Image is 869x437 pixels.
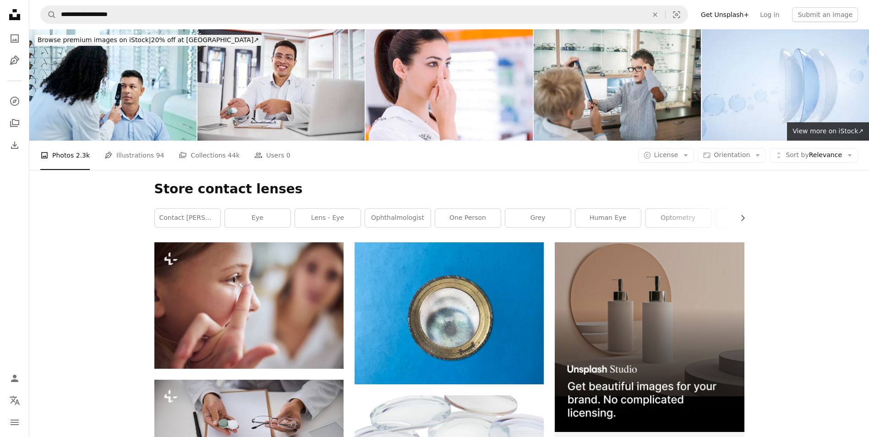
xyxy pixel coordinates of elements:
[29,29,267,51] a: Browse premium images on iStock|20% off at [GEOGRAPHIC_DATA]↗
[714,151,750,158] span: Orientation
[154,242,344,368] img: Cropped head portrait of female child choosing and trying eye lenses
[5,413,24,432] button: Menu
[104,141,164,170] a: Illustrations 94
[5,92,24,110] a: Explore
[754,7,785,22] a: Log in
[792,127,864,135] span: View more on iStock ↗
[295,209,361,227] a: lens - eye
[734,209,744,227] button: scroll list to the right
[225,209,290,227] a: eye
[355,242,544,384] img: a close up of a metal object on a blue surface
[156,150,164,160] span: 94
[786,151,842,160] span: Relevance
[38,36,259,44] span: 20% off at [GEOGRAPHIC_DATA] ↗
[555,242,744,432] img: file-1715714113747-b8b0561c490eimage
[786,151,809,158] span: Sort by
[534,29,701,141] img: Young boy trying on different frames, while the Ophthalmologist helpfully holds up a mirror
[695,7,754,22] a: Get Unsplash+
[5,369,24,388] a: Log in / Sign up
[179,141,240,170] a: Collections 44k
[645,209,711,227] a: optometry
[5,391,24,410] button: Language
[5,51,24,70] a: Illustrations
[698,148,766,163] button: Orientation
[154,181,744,197] h1: Store contact lenses
[792,7,858,22] button: Submit an image
[41,6,56,23] button: Search Unsplash
[5,29,24,48] a: Photos
[228,150,240,160] span: 44k
[286,150,290,160] span: 0
[365,209,431,227] a: ophthalmologist
[645,6,665,23] button: Clear
[787,122,869,141] a: View more on iStock↗
[197,29,365,141] img: Merry optical dispenser in a lab coat demonstrating contacts
[716,209,781,227] a: eyeglass
[435,209,501,227] a: one person
[575,209,641,227] a: human eye
[654,151,678,158] span: License
[5,114,24,132] a: Collections
[355,309,544,317] a: a close up of a metal object on a blue surface
[770,148,858,163] button: Sort byRelevance
[254,141,290,170] a: Users 0
[666,6,688,23] button: Visual search
[154,301,344,309] a: Cropped head portrait of female child choosing and trying eye lenses
[40,5,688,24] form: Find visuals sitewide
[5,136,24,154] a: Download History
[155,209,220,227] a: contact [PERSON_NAME]
[505,209,571,227] a: grey
[702,29,869,141] img: Contact lenses in water surface with air bubbles on blue background. Eye lens cleaning solution c...
[638,148,694,163] button: License
[38,36,151,44] span: Browse premium images on iStock |
[29,29,197,141] img: Man, eye exam and optometrist test eye sight for new glassess, contact lenses and healthy vision....
[366,29,533,141] img: Young woman insert contact lens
